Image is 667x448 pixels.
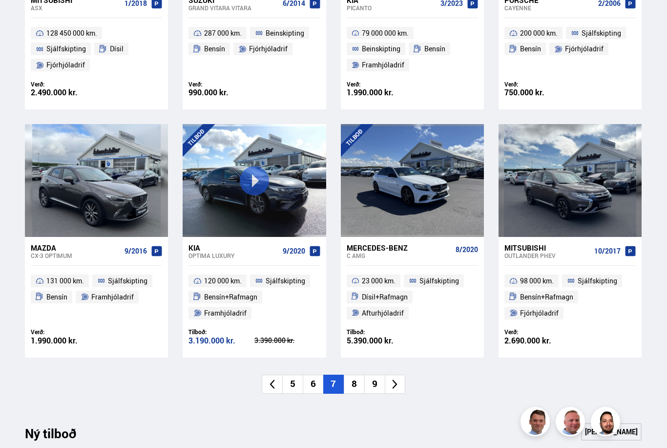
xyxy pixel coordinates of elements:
[362,27,409,39] span: 79 000 000 km.
[499,237,642,358] a: Mitsubishi Outlander PHEV 10/2017 98 000 km. Sjálfskipting Bensín+Rafmagn Fjórhjóladrif Verð: 2.6...
[31,4,121,11] div: ASX
[204,275,242,287] span: 120 000 km.
[504,88,570,97] div: 750.000 kr.
[364,375,385,394] li: 9
[188,243,278,252] div: Kia
[419,275,459,287] span: Sjálfskipting
[110,43,124,55] span: Dísil
[504,4,594,11] div: Cayenne
[266,275,305,287] span: Sjálfskipting
[362,291,408,303] span: Dísil+Rafmagn
[520,307,559,319] span: Fjórhjóladrif
[282,375,303,394] li: 5
[362,43,400,55] span: Beinskipting
[424,43,445,55] span: Bensín
[266,27,304,39] span: Beinskipting
[362,307,404,319] span: Afturhjóladrif
[504,337,570,345] div: 2.690.000 kr.
[31,88,97,97] div: 2.490.000 kr.
[204,307,247,319] span: Framhjóladrif
[188,337,254,345] div: 3.190.000 kr.
[344,375,364,394] li: 8
[578,275,617,287] span: Sjálfskipting
[594,247,621,255] span: 10/2017
[46,43,86,55] span: Sjálfskipting
[188,4,278,11] div: Grand Vitara VITARA
[46,275,84,287] span: 131 000 km.
[31,81,97,88] div: Verð:
[183,237,326,358] a: Kia Optima LUXURY 9/2020 120 000 km. Sjálfskipting Bensín+Rafmagn Framhjóladrif Tilboð: 3.190.000...
[303,375,323,394] li: 6
[46,59,85,71] span: Fjórhjóladrif
[347,88,413,97] div: 1.990.000 kr.
[565,43,604,55] span: Fjórhjóladrif
[188,328,254,336] div: Tilboð:
[204,27,242,39] span: 287 000 km.
[31,337,97,345] div: 1.990.000 kr.
[254,337,320,344] div: 3.390.000 kr.
[25,237,168,358] a: Mazda CX-3 OPTIMUM 9/2016 131 000 km. Sjálfskipting Bensín Framhjóladrif Verð: 1.990.000 kr.
[347,328,413,336] div: Tilboð:
[592,408,622,438] img: nhp88E3Fdnt1Opn2.png
[504,243,590,252] div: Mitsubishi
[520,291,573,303] span: Bensín+Rafmagn
[46,27,97,39] span: 128 450 000 km.
[582,27,621,39] span: Sjálfskipting
[46,291,67,303] span: Bensín
[504,81,570,88] div: Verð:
[362,275,396,287] span: 23 000 km.
[347,243,452,252] div: Mercedes-Benz
[25,426,93,447] div: Ný tilboð
[188,81,254,88] div: Verð:
[323,375,344,394] li: 7
[31,328,97,336] div: Verð:
[188,88,254,97] div: 990.000 kr.
[125,247,147,255] span: 9/2016
[504,328,570,336] div: Verð:
[31,243,121,252] div: Mazda
[557,408,586,438] img: siFngHWaQ9KaOqBr.png
[108,275,147,287] span: Sjálfskipting
[31,252,121,259] div: CX-3 OPTIMUM
[504,252,590,259] div: Outlander PHEV
[204,291,257,303] span: Bensín+Rafmagn
[188,252,278,259] div: Optima LUXURY
[341,237,484,358] a: Mercedes-Benz C AMG 8/2020 23 000 km. Sjálfskipting Dísil+Rafmagn Afturhjóladrif Tilboð: 5.390.00...
[362,59,404,71] span: Framhjóladrif
[347,81,413,88] div: Verð:
[522,408,551,438] img: FbJEzSuNWCJXmdc-.webp
[520,43,541,55] span: Bensín
[456,246,478,254] span: 8/2020
[8,4,37,33] button: Open LiveChat chat widget
[204,43,225,55] span: Bensín
[347,337,413,345] div: 5.390.000 kr.
[520,275,554,287] span: 98 000 km.
[283,247,305,255] span: 9/2020
[249,43,288,55] span: Fjórhjóladrif
[520,27,558,39] span: 200 000 km.
[347,4,437,11] div: Picanto
[91,291,134,303] span: Framhjóladrif
[347,252,452,259] div: C AMG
